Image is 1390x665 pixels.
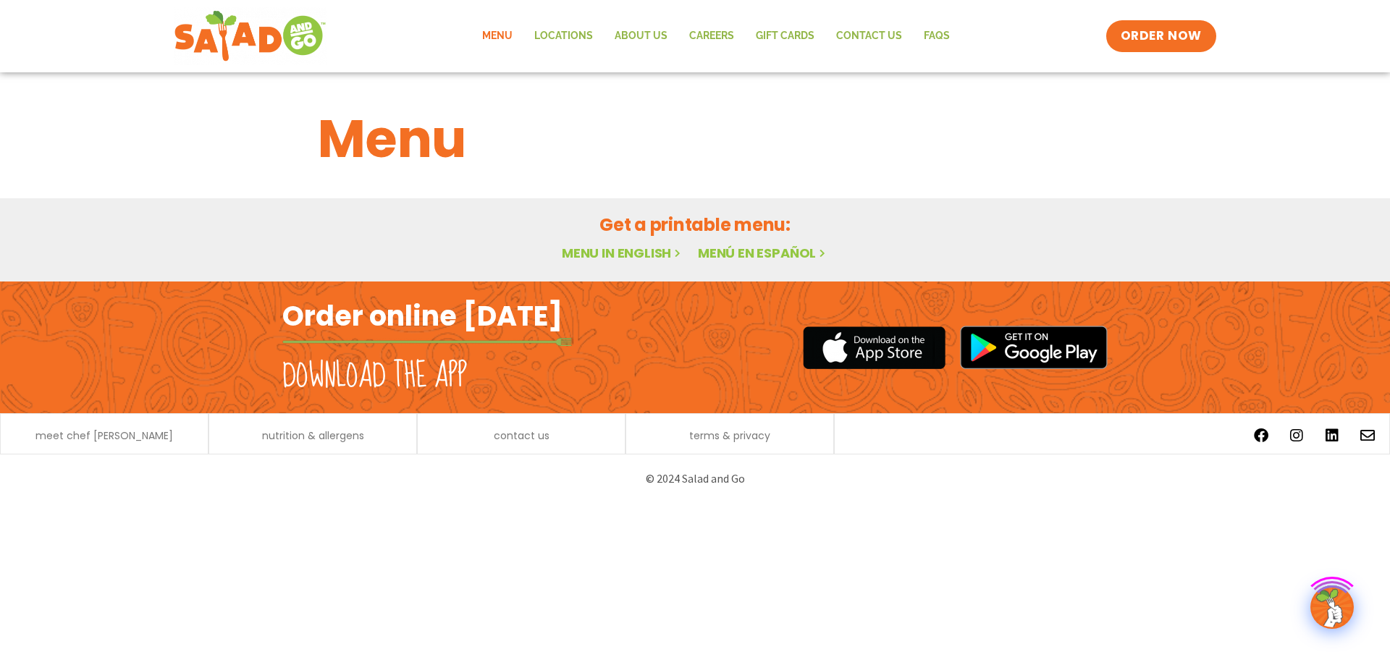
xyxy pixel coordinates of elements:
h2: Download the app [282,356,467,397]
nav: Menu [471,20,961,53]
a: meet chef [PERSON_NAME] [35,431,173,441]
a: Contact Us [825,20,913,53]
img: google_play [960,326,1108,369]
p: © 2024 Salad and Go [290,469,1100,488]
h2: Order online [DATE] [282,298,563,334]
img: fork [282,338,572,346]
a: Careers [678,20,745,53]
a: nutrition & allergens [262,431,364,441]
h1: Menu [318,100,1072,178]
a: Menu in English [562,244,683,262]
a: Menú en español [698,244,828,262]
a: ORDER NOW [1106,20,1216,52]
img: appstore [803,324,945,371]
a: contact us [494,431,549,441]
a: About Us [604,20,678,53]
a: GIFT CARDS [745,20,825,53]
img: new-SAG-logo-768×292 [174,7,327,65]
a: Locations [523,20,604,53]
a: terms & privacy [689,431,770,441]
a: FAQs [913,20,961,53]
span: ORDER NOW [1121,27,1202,45]
h2: Get a printable menu: [318,212,1072,237]
a: Menu [471,20,523,53]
